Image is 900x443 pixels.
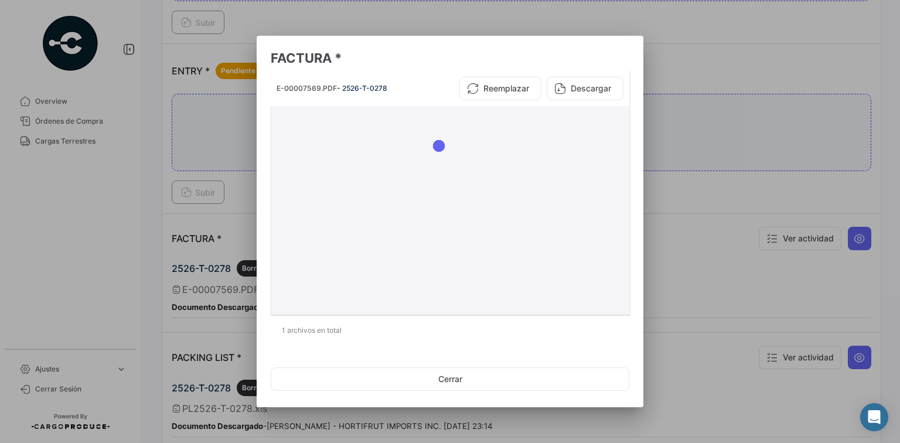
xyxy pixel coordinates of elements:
button: Reemplazar [459,77,541,100]
div: 1 archivos en total [271,316,629,345]
span: - 2526-T-0278 [337,84,387,93]
div: Abrir Intercom Messenger [860,403,888,431]
button: Cerrar [271,367,629,391]
span: E-00007569.PDF [277,84,337,93]
button: Descargar [547,77,623,100]
h3: FACTURA * [271,50,629,66]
